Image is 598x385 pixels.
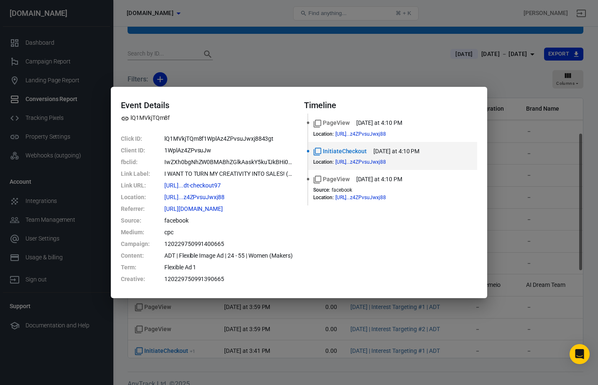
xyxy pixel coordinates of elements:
span: Property [121,114,170,122]
dt: Creative : [121,273,163,285]
div: Open Intercom Messenger [570,344,590,364]
dd: facebook [164,215,294,226]
span: Standard event name [313,175,350,184]
dt: Campaign : [121,238,163,250]
dt: fbclid : [121,156,163,168]
dd: 120229750991390665 [164,273,294,285]
dd: cpc [164,226,294,238]
time: 2025-09-05T16:10:17-07:00 [356,175,402,184]
dt: Link Label : [121,168,163,180]
dt: Location : [313,131,334,137]
dd: Flexible Ad 1 [164,261,294,273]
dd: I WANT TO TURN MY CREATIVITY INTO SALES! (#button-febdef74) [164,168,294,180]
dt: Source : [313,187,330,193]
span: https://www.thecraftedceo.com/ai-dream-team?utm_source=facebook&utm_medium=cpc&utm_content=ADT+%7... [335,195,401,200]
dd: IwZXh0bgNhZW0BMABhZGlkAaskY5kuTJkBHi0OYEi5WKIbULg1lroAp1C6XDYrUzQ743dkH3wV6vSMNIRXb8kNEtLl0PSS_ae... [164,156,294,168]
dt: Click ID : [121,133,163,144]
time: 2025-09-05T16:10:55-07:00 [356,119,402,127]
span: facebook [332,187,353,193]
dt: Source : [121,215,163,226]
dt: Client ID : [121,144,163,156]
dt: Term : [121,261,163,273]
dd: 1WplAz4ZPvsuJw [164,144,294,156]
dd: 120229750991400665 [164,238,294,250]
dd: http://m.facebook.com/ [164,203,294,215]
dt: Location : [313,159,334,165]
dt: Link URL : [121,180,163,191]
dt: Referrer : [121,203,163,215]
span: http://m.facebook.com/ [164,206,238,212]
dt: Location : [121,191,163,203]
dd: ADT | Flexible Image Ad | 24 - 55 | Women (Makers) [164,250,294,261]
span: https://www.thecraftedceo.com/adt-checkout97?_atid=lQ1MVkjTQm8f1WplAz4ZPvsuJwxj88 [335,132,401,137]
dt: Location : [313,195,334,200]
span: Standard event name [313,119,350,127]
dd: https://www.thecraftedceo.com/ai-dream-team?utm_source=facebook&utm_medium=cpc&utm_content=ADT+%7... [164,191,294,203]
time: 2025-09-05T16:10:54-07:00 [373,147,419,156]
h4: Event Details [121,100,294,110]
span: https://www.thecraftedceo.com/ai-dream-team?utm_source=facebook&utm_medium=cpc&utm_content=ADT+%7... [164,194,240,200]
dd: https://www.thecraftedceo.com/adt-checkout97 [164,180,294,191]
dt: Content : [121,250,163,261]
span: Standard event name [313,147,367,156]
span: https://www.thecraftedceo.com/adt-checkout97 [164,182,236,188]
h4: Timeline [304,100,477,110]
span: https://www.thecraftedceo.com/ai-dream-team?utm_source=facebook&utm_medium=cpc&utm_content=ADT+%7... [335,160,401,165]
dt: Medium : [121,226,163,238]
dd: lQ1MVkjTQm8f1WplAz4ZPvsuJwxj8843gt [164,133,294,144]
